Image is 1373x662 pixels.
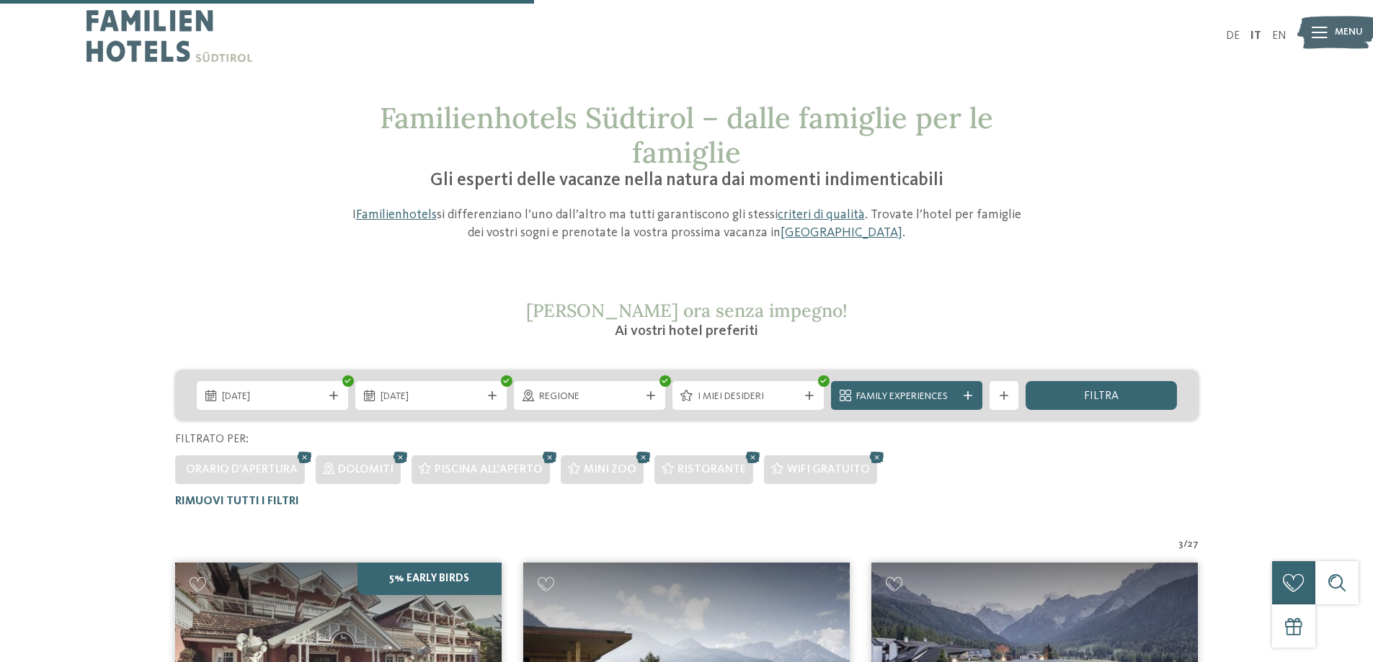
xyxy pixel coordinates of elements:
[430,171,943,189] span: Gli esperti delle vacanze nella natura dai momenti indimenticabili
[222,390,323,404] span: [DATE]
[1183,537,1188,552] span: /
[856,390,957,404] span: Family Experiences
[781,226,902,239] a: [GEOGRAPHIC_DATA]
[1226,30,1240,42] a: DE
[787,464,870,475] span: WiFi gratuito
[1084,390,1119,402] span: filtra
[677,464,746,475] span: Ristorante
[1250,30,1261,42] a: IT
[356,208,437,221] a: Familienhotels
[698,390,799,404] span: I miei desideri
[175,496,299,507] span: Rimuovi tutti i filtri
[1272,30,1287,42] a: EN
[380,99,993,171] span: Familienhotels Südtirol – dalle famiglie per le famiglie
[345,206,1029,242] p: I si differenziano l’uno dall’altro ma tutti garantiscono gli stessi . Trovate l’hotel per famigl...
[435,464,543,475] span: Piscina all'aperto
[584,464,636,475] span: Mini zoo
[778,208,865,221] a: criteri di qualità
[526,299,848,322] span: [PERSON_NAME] ora senza impegno!
[1188,537,1199,552] span: 27
[381,390,481,404] span: [DATE]
[338,464,394,475] span: Dolomiti
[615,324,758,339] span: Ai vostri hotel preferiti
[1178,537,1183,552] span: 3
[175,434,249,445] span: Filtrato per:
[1335,25,1363,40] span: Menu
[186,464,298,475] span: Orario d'apertura
[539,390,640,404] span: Regione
